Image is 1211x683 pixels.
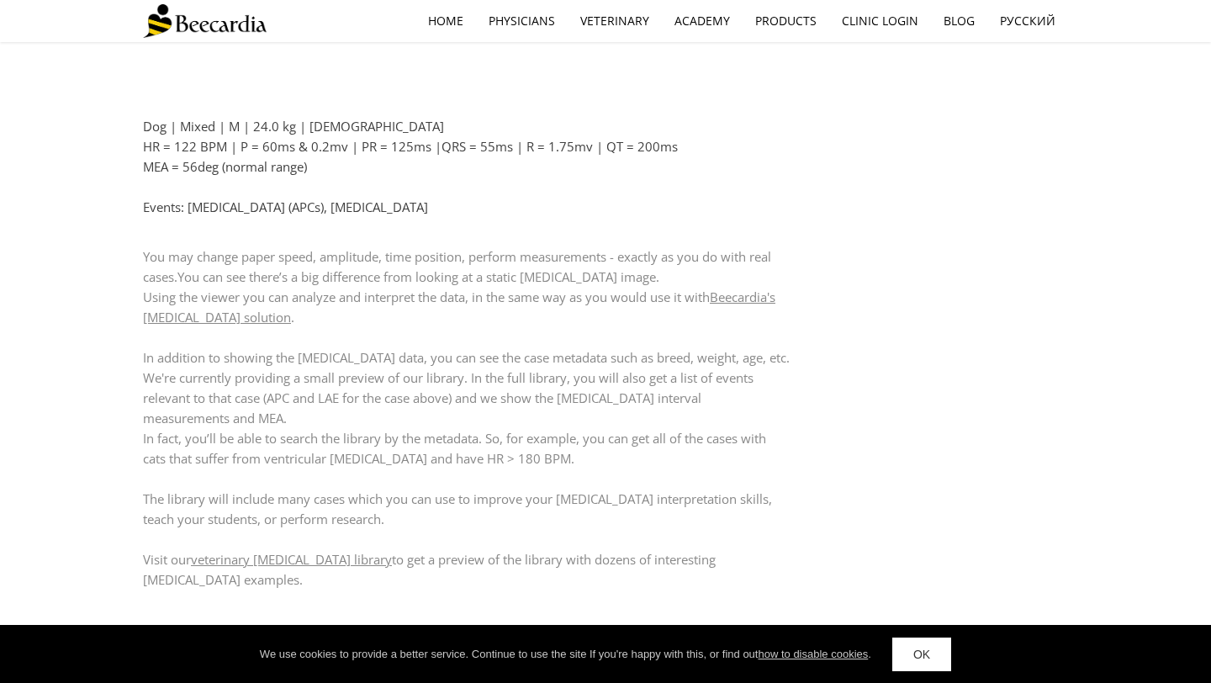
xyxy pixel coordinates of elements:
a: home [415,2,476,40]
a: Products [743,2,829,40]
a: Русский [987,2,1068,40]
a: Academy [662,2,743,40]
img: Beecardia [143,4,267,38]
p: Events: [MEDICAL_DATA] (APCs), [MEDICAL_DATA] [143,197,791,217]
p: HR = 122 BPM | P = 60ms & 0.2mv | PR = 125ms | [143,136,791,156]
span: QRS = 55ms | R = 1.75mv | QT = 200ms [442,138,678,155]
a: Clinic Login [829,2,931,40]
p: In addition to showing the [MEDICAL_DATA] data, you can see the case metadata such as breed, weig... [143,347,791,428]
span: MEA = 56deg (normal range) [143,158,307,175]
div: We use cookies to provide a better service. Continue to use the site If you're happy with this, o... [260,646,871,663]
a: Blog [931,2,987,40]
p: You may change paper speed, amplitude, time position, perform measurements - exactly as you do wi... [143,246,791,287]
a: Physicians [476,2,568,40]
a: OK [892,638,951,671]
a: Veterinary [568,2,662,40]
span: You can see there’s a big difference from looking at a static [MEDICAL_DATA] image. [177,268,659,285]
p: The library will include many cases which you can use to improve your [MEDICAL_DATA] interpretati... [143,489,791,529]
p: Using the viewer you can analyze and interpret the data, in the same way as you would use it with . [143,287,791,327]
p: In fact, you’ll be able to search the library by the metadata. So, for example, you can get all o... [143,428,791,469]
a: how to disable cookies [758,648,868,660]
p: Dog | Mixed | M | 24.0 kg | [DEMOGRAPHIC_DATA] [143,116,791,136]
a: veterinary [MEDICAL_DATA] library [191,551,392,568]
p: Visit our to get a preview of the library with dozens of interesting [MEDICAL_DATA] examples. [143,549,791,590]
